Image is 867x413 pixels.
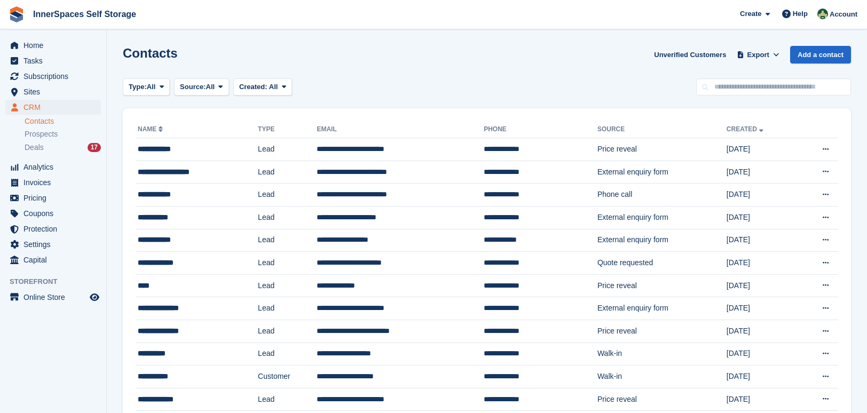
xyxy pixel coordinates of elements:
span: All [269,83,278,91]
a: menu [5,221,101,236]
a: menu [5,175,101,190]
span: Home [23,38,88,53]
td: [DATE] [727,206,798,229]
img: stora-icon-8386f47178a22dfd0bd8f6a31ec36ba5ce8667c1dd55bd0f319d3a0aa187defe.svg [9,6,25,22]
a: Preview store [88,291,101,304]
td: External enquiry form [597,161,727,184]
td: Lead [258,229,317,252]
td: Price reveal [597,274,727,297]
td: [DATE] [727,252,798,275]
span: Type: [129,82,147,92]
span: Account [830,9,857,20]
a: Created [727,125,766,133]
button: Type: All [123,78,170,96]
a: menu [5,160,101,174]
a: InnerSpaces Self Storage [29,5,140,23]
span: All [206,82,215,92]
a: menu [5,190,101,205]
td: [DATE] [727,138,798,161]
span: Deals [25,142,44,153]
a: Unverified Customers [650,46,730,63]
td: [DATE] [727,320,798,343]
span: Prospects [25,129,58,139]
span: Source: [180,82,206,92]
td: [DATE] [727,229,798,252]
th: Phone [484,121,597,138]
td: Lead [258,138,317,161]
span: Subscriptions [23,69,88,84]
td: [DATE] [727,274,798,297]
td: External enquiry form [597,297,727,320]
a: menu [5,84,101,99]
span: Pricing [23,190,88,205]
button: Source: All [174,78,229,96]
td: Lead [258,252,317,275]
a: menu [5,69,101,84]
td: Lead [258,206,317,229]
td: Lead [258,343,317,366]
span: All [147,82,156,92]
span: Export [747,50,769,60]
td: Customer [258,366,317,388]
span: Created: [239,83,267,91]
a: Name [138,125,165,133]
a: Add a contact [790,46,851,63]
span: Settings [23,237,88,252]
span: Tasks [23,53,88,68]
span: Capital [23,252,88,267]
span: Protection [23,221,88,236]
td: External enquiry form [597,229,727,252]
a: menu [5,252,101,267]
span: Storefront [10,276,106,287]
a: menu [5,206,101,221]
a: Deals 17 [25,142,101,153]
a: menu [5,38,101,53]
td: Lead [258,274,317,297]
td: Lead [258,388,317,411]
button: Export [735,46,782,63]
td: [DATE] [727,388,798,411]
td: External enquiry form [597,206,727,229]
th: Email [317,121,484,138]
span: Invoices [23,175,88,190]
div: 17 [88,143,101,152]
span: Help [793,9,808,19]
span: Coupons [23,206,88,221]
img: Paula Amey [817,9,828,19]
td: Lead [258,184,317,206]
th: Type [258,121,317,138]
td: [DATE] [727,366,798,388]
button: Created: All [233,78,292,96]
td: Price reveal [597,138,727,161]
td: [DATE] [727,161,798,184]
a: Contacts [25,116,101,126]
h1: Contacts [123,46,178,60]
span: CRM [23,100,88,115]
a: Prospects [25,129,101,140]
td: [DATE] [727,343,798,366]
td: Lead [258,320,317,343]
td: Quote requested [597,252,727,275]
a: menu [5,53,101,68]
a: menu [5,100,101,115]
td: Lead [258,297,317,320]
td: [DATE] [727,297,798,320]
td: Lead [258,161,317,184]
td: Walk-in [597,366,727,388]
td: Price reveal [597,320,727,343]
span: Create [740,9,761,19]
span: Analytics [23,160,88,174]
td: Price reveal [597,388,727,411]
td: Walk-in [597,343,727,366]
th: Source [597,121,727,138]
td: Phone call [597,184,727,206]
a: menu [5,237,101,252]
span: Sites [23,84,88,99]
td: [DATE] [727,184,798,206]
span: Online Store [23,290,88,305]
a: menu [5,290,101,305]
